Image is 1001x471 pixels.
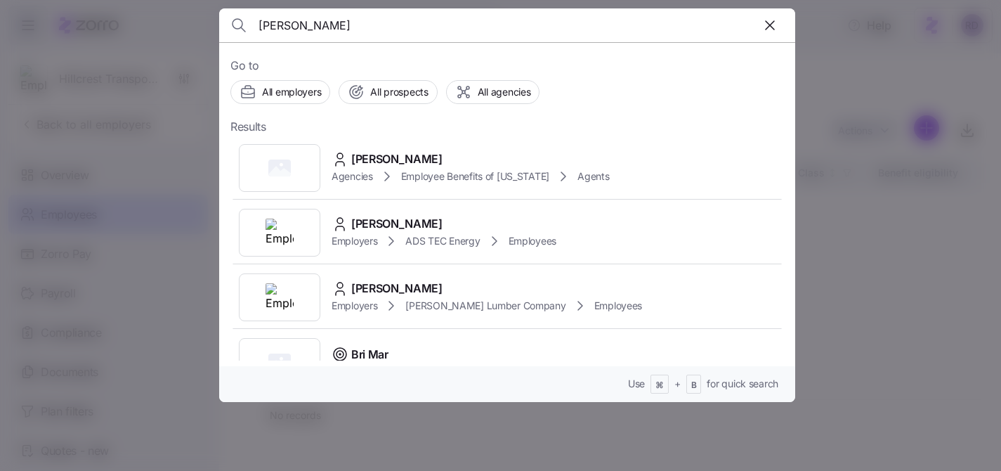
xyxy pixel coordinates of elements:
span: Employees [509,234,556,248]
img: Employer logo [266,219,294,247]
span: All employers [262,85,321,99]
span: Go to [230,57,784,75]
span: for quick search [707,377,778,391]
span: All prospects [370,85,428,99]
span: [PERSON_NAME] [351,215,443,233]
span: Employers [332,299,377,313]
span: Agencies [332,169,373,183]
span: ⌘ [655,380,664,392]
span: B [691,380,697,392]
span: Results [230,118,266,136]
span: Employee Benefits of [US_STATE] [401,169,549,183]
span: [PERSON_NAME] [351,150,443,168]
span: [PERSON_NAME] Lumber Company [405,299,565,313]
span: All agencies [478,85,531,99]
button: All agencies [446,80,540,104]
span: Employers [332,234,377,248]
span: [PERSON_NAME] [351,280,443,297]
button: All employers [230,80,330,104]
span: + [674,377,681,391]
span: Bri Mar [351,346,388,363]
span: Agents [577,169,609,183]
span: Use [628,377,645,391]
span: Employees [594,299,642,313]
span: ADS TEC Energy [405,234,480,248]
button: All prospects [339,80,437,104]
img: Employer logo [266,283,294,311]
